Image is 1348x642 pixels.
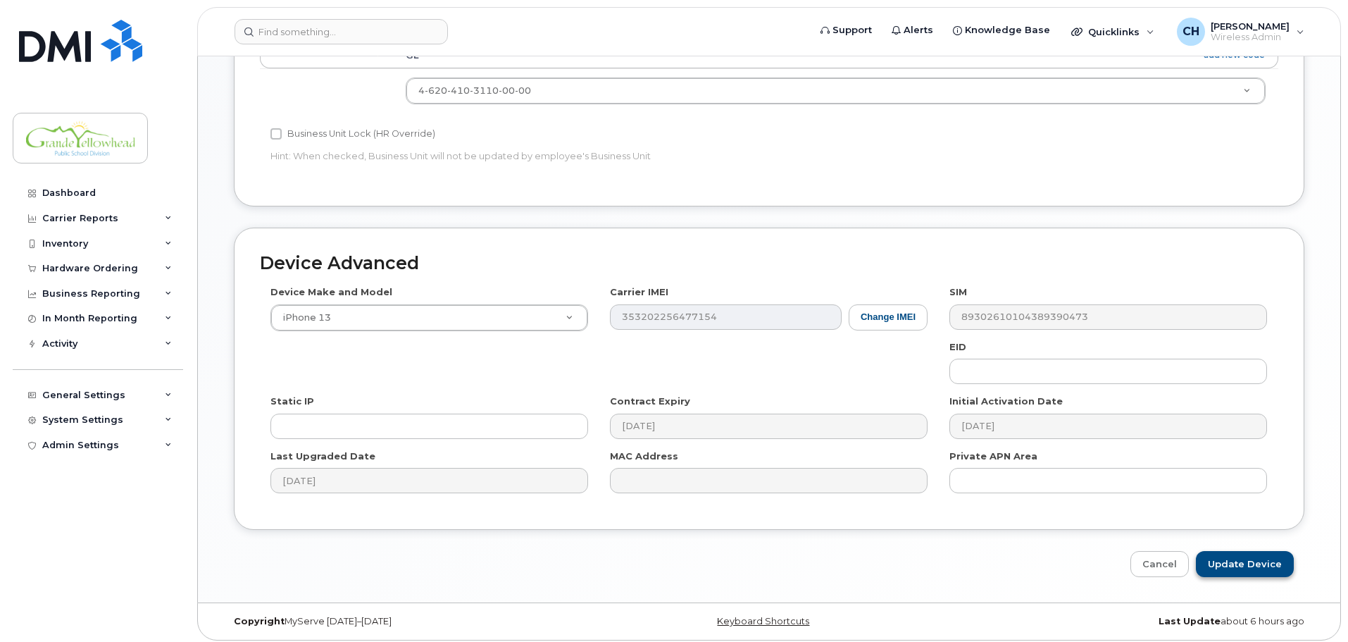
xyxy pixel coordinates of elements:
[811,16,882,44] a: Support
[234,616,285,626] strong: Copyright
[270,125,435,142] label: Business Unit Lock (HR Override)
[610,450,678,463] label: MAC Address
[270,395,314,408] label: Static IP
[849,304,928,331] button: Change IMEI
[271,305,587,331] a: iPhone 13
[270,128,282,140] input: Business Unit Lock (HR Override)
[223,616,587,627] div: MyServe [DATE]–[DATE]
[949,395,1063,408] label: Initial Activation Date
[270,450,375,463] label: Last Upgraded Date
[1159,616,1221,626] strong: Last Update
[260,254,1278,273] h2: Device Advanced
[965,23,1050,37] span: Knowledge Base
[904,23,933,37] span: Alerts
[1061,18,1164,46] div: Quicklinks
[270,149,928,163] p: Hint: When checked, Business Unit will not be updated by employee's Business Unit
[1167,18,1314,46] div: Carter Hegion
[1088,26,1140,37] span: Quicklinks
[949,450,1037,463] label: Private APN Area
[235,19,448,44] input: Find something...
[270,285,392,299] label: Device Make and Model
[1182,23,1199,40] span: CH
[610,395,690,408] label: Contract Expiry
[882,16,943,44] a: Alerts
[1196,551,1294,577] input: Update Device
[1211,32,1290,43] span: Wireless Admin
[832,23,872,37] span: Support
[406,78,1265,104] a: 4-620-410-3110-00-00
[1211,20,1290,32] span: [PERSON_NAME]
[943,16,1060,44] a: Knowledge Base
[275,311,331,324] span: iPhone 13
[1130,551,1189,577] a: Cancel
[951,616,1315,627] div: about 6 hours ago
[949,340,966,354] label: EID
[418,85,531,96] span: 4-620-410-3110-00-00
[949,285,967,299] label: SIM
[610,285,668,299] label: Carrier IMEI
[717,616,809,626] a: Keyboard Shortcuts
